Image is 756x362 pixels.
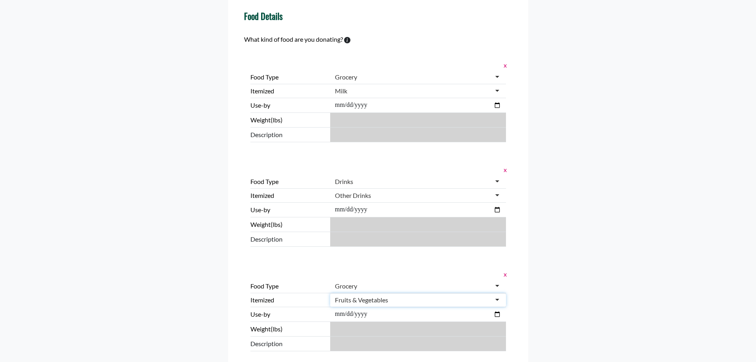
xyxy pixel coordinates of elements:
h4: Food Details [244,11,283,21]
label: Weight [250,115,327,125]
label: Itemized [250,295,327,305]
label: Food Type [250,177,327,186]
button: x [501,60,506,70]
div: Grocery [335,282,357,290]
label: What kind of food are you donating? [244,35,343,44]
span: (lbs) [271,221,283,228]
span: (lbs) [271,116,283,124]
label: Use-by [250,101,327,110]
span: Description [250,234,327,244]
label: Use-by [250,205,327,215]
label: Weight [250,324,327,334]
button: x [501,165,506,175]
div: Fruits & Vegetables [335,296,388,304]
label: Itemized [250,86,327,96]
label: Food Type [250,72,327,82]
label: Use-by [250,310,327,319]
span: Description [250,130,327,139]
div: Other Drinks [335,192,371,199]
label: Weight [250,220,327,229]
span: Description [250,339,327,348]
div: Grocery [335,73,357,81]
label: Itemized [250,191,327,200]
span: (lbs) [271,325,283,333]
button: x [501,269,506,279]
div: Milk [335,87,347,95]
div: Drinks [335,178,353,186]
svg: To calculate environmental impacts, we follow the Food Loss + Waste Protocol [344,37,350,43]
label: Food Type [250,281,327,291]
